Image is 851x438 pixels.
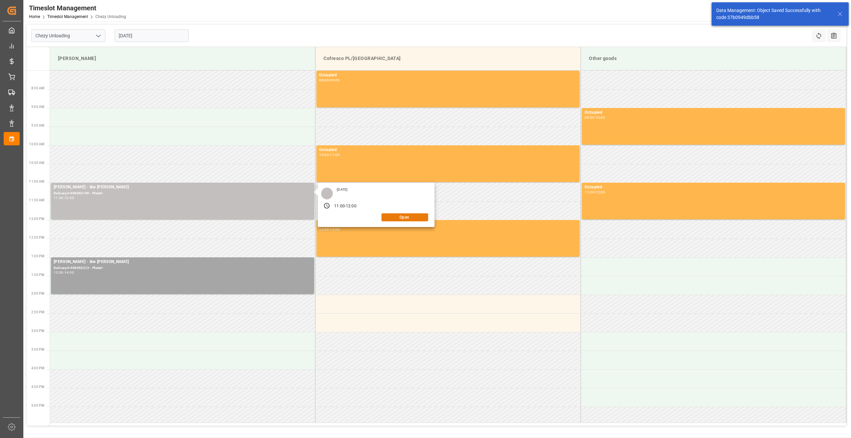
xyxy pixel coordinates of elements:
div: Data Management: Object Saved Successfully with code 37b0949dbb58 [716,7,831,21]
a: Timeslot Management [47,14,88,19]
div: Occupied [585,109,842,116]
div: 10:00 [595,116,605,119]
button: Open [381,213,428,221]
span: 12:30 PM [29,236,44,239]
span: 2:00 PM [31,292,44,295]
span: 12:00 PM [29,217,44,221]
div: 11:00 [330,153,339,156]
div: Cofresco PL/[GEOGRAPHIC_DATA] [321,52,575,65]
span: 1:30 PM [31,273,44,277]
div: Other goods [586,52,841,65]
div: 09:00 [330,79,339,82]
div: [PERSON_NAME] [55,52,310,65]
span: 11:30 AM [29,198,44,202]
span: 9:00 AM [31,105,44,109]
span: 3:30 PM [31,348,44,351]
div: - [329,228,330,231]
div: Occupied [585,184,842,191]
button: open menu [93,31,103,41]
div: - [594,116,595,119]
div: - [329,153,330,156]
div: 14:00 [64,271,74,274]
span: 1:00 PM [31,254,44,258]
div: 11:00 [54,196,63,199]
div: 08:00 [319,79,329,82]
div: 12:00 [319,228,329,231]
span: 2:30 PM [31,310,44,314]
span: 9:30 AM [31,124,44,127]
span: 11:00 AM [29,180,44,183]
div: Occupied [319,221,577,228]
div: 11:00 [334,203,345,209]
div: - [63,196,64,199]
div: 10:00 [319,153,329,156]
div: - [63,271,64,274]
span: 4:00 PM [31,366,44,370]
div: - [345,203,346,209]
div: [PERSON_NAME] - lkw [PERSON_NAME] [54,259,311,265]
span: 3:00 PM [31,329,44,333]
div: Delivery#:400053213 - Plate#: [54,265,311,271]
input: DD-MM-YYYY [115,29,189,42]
span: 10:00 AM [29,142,44,146]
div: Delivery#:400053149 - Plate#: [54,191,311,196]
div: [DATE] [334,187,350,192]
a: Home [29,14,40,19]
span: 4:30 PM [31,385,44,389]
span: 5:00 PM [31,404,44,407]
div: 12:00 [346,203,356,209]
div: 12:00 [64,196,74,199]
div: 11:00 [585,191,594,194]
div: Occupied [319,72,577,79]
div: 12:00 [595,191,605,194]
div: Timeslot Management [29,3,126,13]
div: 13:00 [330,228,339,231]
div: 13:00 [54,271,63,274]
div: [PERSON_NAME] - lkw [PERSON_NAME] [54,184,311,191]
span: 10:30 AM [29,161,44,165]
input: Type to search/select [31,29,105,42]
div: - [329,79,330,82]
div: 09:00 [585,116,594,119]
div: - [594,191,595,194]
div: Occupied [319,147,577,153]
span: 8:30 AM [31,86,44,90]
